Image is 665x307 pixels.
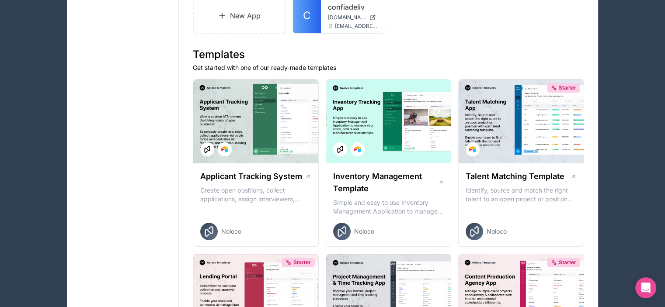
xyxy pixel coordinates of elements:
img: Airtable Logo [354,146,361,153]
h1: Inventory Management Template [333,170,438,195]
span: Starter [559,84,576,91]
span: Starter [293,259,311,266]
a: confiadeliv [328,2,378,12]
p: Create open positions, collect applications, assign interviewers, centralise candidate feedback a... [200,186,311,204]
div: Open Intercom Messenger [635,277,656,298]
span: [DOMAIN_NAME] [328,14,366,21]
span: [EMAIL_ADDRESS][DOMAIN_NAME] [335,23,378,30]
h1: Talent Matching Template [466,170,564,183]
span: Noloco [354,227,374,236]
span: C [303,9,311,23]
img: Airtable Logo [221,146,228,153]
p: Identify, source and match the right talent to an open project or position with our Talent Matchi... [466,186,577,204]
a: [DOMAIN_NAME] [328,14,378,21]
p: Simple and easy to use Inventory Management Application to manage your stock, orders and Manufact... [333,198,444,216]
h1: Templates [193,48,584,62]
span: Noloco [487,227,507,236]
span: Noloco [221,227,241,236]
h1: Applicant Tracking System [200,170,302,183]
img: Airtable Logo [469,146,476,153]
span: Starter [559,259,576,266]
p: Get started with one of our ready-made templates [193,63,584,72]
